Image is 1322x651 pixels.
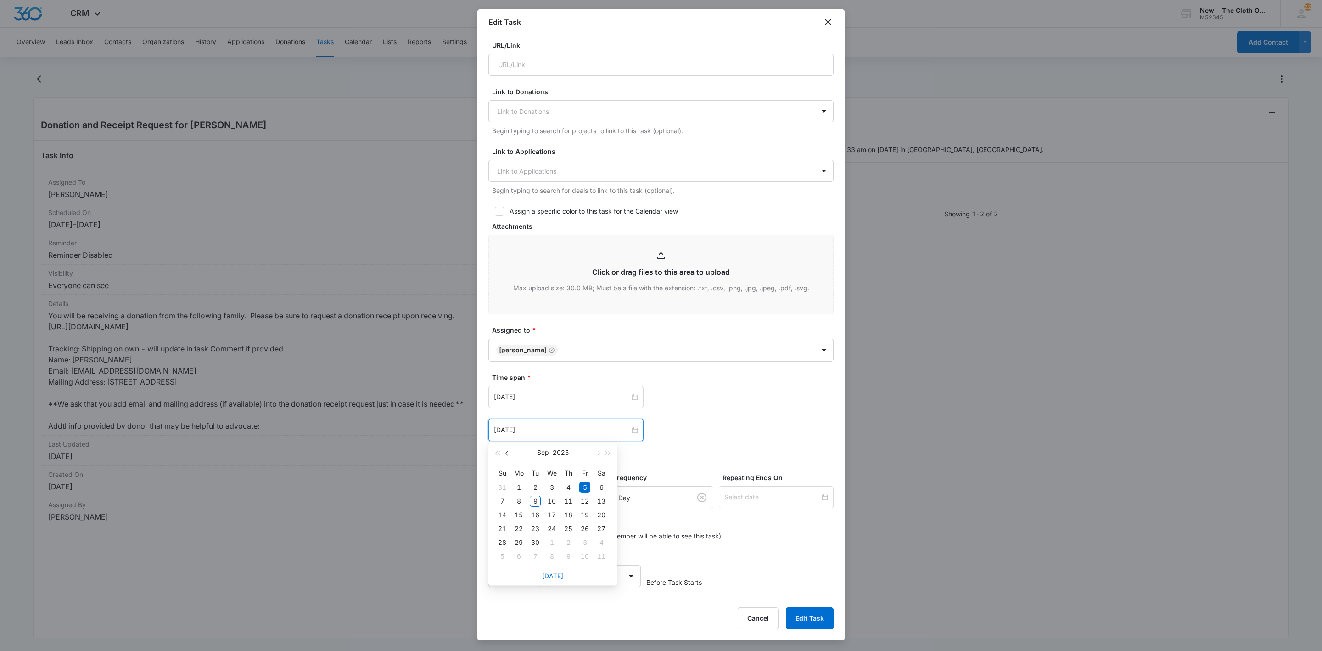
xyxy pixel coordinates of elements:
[560,508,577,522] td: 2025-09-18
[546,496,557,507] div: 10
[510,536,527,549] td: 2025-09-29
[547,347,555,353] div: Remove Cheyenne Bridgeman
[563,537,574,548] div: 2
[543,508,560,522] td: 2025-09-17
[497,551,508,562] div: 5
[563,551,574,562] div: 9
[579,482,590,493] div: 5
[593,549,610,563] td: 2025-10-11
[577,466,593,481] th: Fr
[596,509,607,521] div: 20
[530,523,541,534] div: 23
[492,186,834,195] p: Begin typing to search for deals to link to this task (optional).
[543,481,560,494] td: 2025-09-03
[579,551,590,562] div: 10
[596,482,607,493] div: 6
[497,496,508,507] div: 7
[563,496,574,507] div: 11
[577,508,593,522] td: 2025-09-19
[499,347,547,353] div: [PERSON_NAME]
[738,607,779,629] button: Cancel
[494,425,630,435] input: Sep 5, 2025
[527,522,543,536] td: 2025-09-23
[546,537,557,548] div: 1
[494,536,510,549] td: 2025-09-28
[579,523,590,534] div: 26
[497,509,508,521] div: 14
[563,509,574,521] div: 18
[530,551,541,562] div: 7
[577,549,593,563] td: 2025-10-10
[543,494,560,508] td: 2025-09-10
[527,536,543,549] td: 2025-09-30
[492,325,837,335] label: Assigned to
[553,443,569,462] button: 2025
[593,508,610,522] td: 2025-09-20
[596,537,607,548] div: 4
[786,607,834,629] button: Edit Task
[492,40,837,50] label: URL/Link
[530,496,541,507] div: 9
[560,522,577,536] td: 2025-09-25
[513,523,524,534] div: 22
[560,494,577,508] td: 2025-09-11
[488,54,834,76] input: URL/Link
[577,481,593,494] td: 2025-09-05
[577,494,593,508] td: 2025-09-12
[530,482,541,493] div: 2
[596,496,607,507] div: 13
[724,492,820,502] input: Select date
[543,549,560,563] td: 2025-10-08
[527,494,543,508] td: 2025-09-09
[579,509,590,521] div: 19
[560,536,577,549] td: 2025-10-02
[492,126,834,136] p: Begin typing to search for projects to link to this task (optional).
[593,466,610,481] th: Sa
[593,494,610,508] td: 2025-09-13
[494,494,510,508] td: 2025-09-07
[513,496,524,507] div: 8
[560,549,577,563] td: 2025-10-09
[537,443,549,462] button: Sep
[492,221,837,231] label: Attachments
[723,473,837,482] label: Repeating Ends On
[560,466,577,481] th: Th
[513,509,524,521] div: 15
[546,551,557,562] div: 8
[494,522,510,536] td: 2025-09-21
[546,523,557,534] div: 24
[546,482,557,493] div: 3
[494,549,510,563] td: 2025-10-05
[543,466,560,481] th: We
[613,473,717,482] label: Frequency
[543,536,560,549] td: 2025-10-01
[510,481,527,494] td: 2025-09-01
[510,508,527,522] td: 2025-09-15
[497,523,508,534] div: 21
[510,549,527,563] td: 2025-10-06
[646,577,702,587] span: Before Task Starts
[513,537,524,548] div: 29
[494,481,510,494] td: 2025-08-31
[577,522,593,536] td: 2025-09-26
[527,508,543,522] td: 2025-09-16
[513,551,524,562] div: 6
[497,482,508,493] div: 31
[513,482,524,493] div: 1
[530,537,541,548] div: 30
[527,549,543,563] td: 2025-10-07
[492,87,837,96] label: Link to Donations
[823,17,834,28] button: close
[593,481,610,494] td: 2025-09-06
[563,523,574,534] div: 25
[488,17,521,28] h1: Edit Task
[494,392,630,402] input: Aug 19, 2025
[530,509,541,521] div: 16
[596,523,607,534] div: 27
[492,373,837,382] label: Time span
[527,466,543,481] th: Tu
[542,572,563,580] a: [DATE]
[563,482,574,493] div: 4
[579,496,590,507] div: 12
[510,494,527,508] td: 2025-09-08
